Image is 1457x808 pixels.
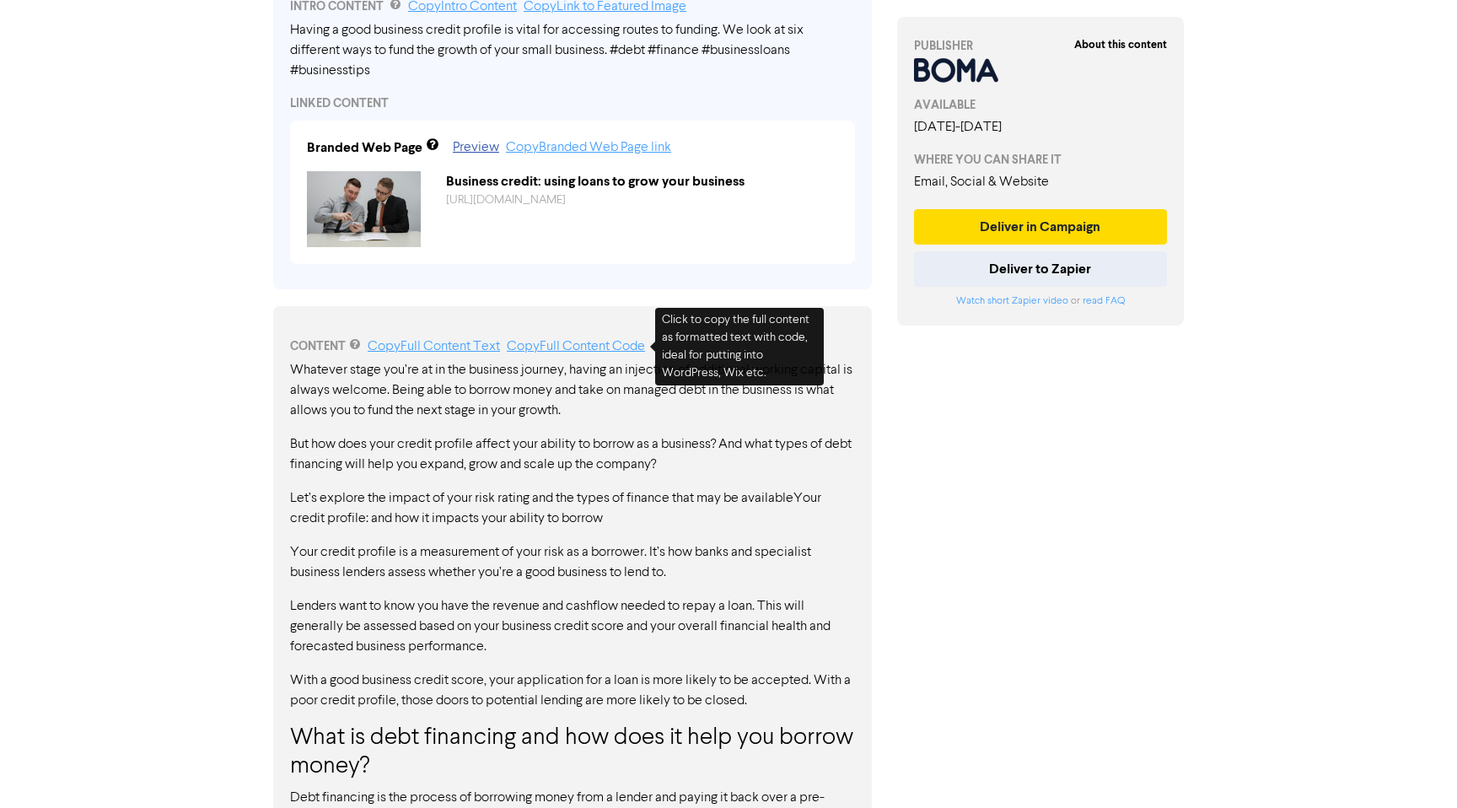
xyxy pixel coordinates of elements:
div: LINKED CONTENT [290,94,855,112]
a: Copy Full Content Code [507,340,645,353]
div: Click to copy the full content as formatted text with code, ideal for putting into WordPress, Wix... [655,308,824,385]
button: Deliver in Campaign [914,209,1167,245]
div: Branded Web Page [307,137,422,158]
a: Preview [453,141,499,154]
a: read FAQ [1083,296,1125,306]
p: With a good business credit score, your application for a loan is more likely to be accepted. Wit... [290,671,855,711]
div: PUBLISHER [914,37,1167,55]
div: WHERE YOU CAN SHARE IT [914,151,1167,169]
h3: What is debt financing and how does it help you borrow money? [290,725,855,781]
p: But how does your credit profile affect your ability to borrow as a business? And what types of d... [290,434,855,475]
div: AVAILABLE [914,96,1167,114]
a: Copy Branded Web Page link [506,141,671,154]
strong: About this content [1074,38,1167,51]
p: Let’s explore the impact of your risk rating and the types of finance that may be availableYour c... [290,488,855,529]
iframe: Chat Widget [1373,727,1457,808]
div: https://public2.bomamarketing.com/cp/ZiuU5rdVgmR5I1EsTm7RX?sa=JDr9FRFp [433,191,851,209]
button: Deliver to Zapier [914,251,1167,287]
p: Whatever stage you’re at in the business journey, having an injection of additional working capit... [290,360,855,421]
div: Having a good business credit profile is vital for accessing routes to funding. We look at six di... [290,20,855,81]
a: Watch short Zapier video [956,296,1068,306]
p: Your credit profile is a measurement of your risk as a borrower. It’s how banks and specialist bu... [290,542,855,583]
div: or [914,294,1167,309]
div: CONTENT [290,337,855,357]
div: [DATE] - [DATE] [914,117,1167,137]
div: Business credit: using loans to grow your business [433,171,851,191]
a: [URL][DOMAIN_NAME] [446,194,566,206]
a: Copy Full Content Text [368,340,500,353]
p: Lenders want to know you have the revenue and cashflow needed to repay a loan. This will generall... [290,596,855,657]
div: Email, Social & Website [914,172,1167,192]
